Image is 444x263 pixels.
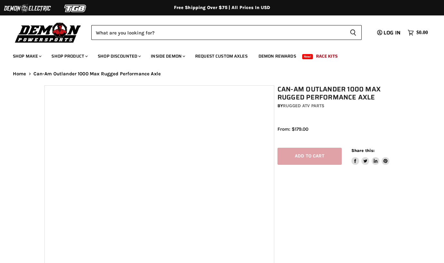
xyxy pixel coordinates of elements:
[13,21,83,44] img: Demon Powersports
[8,47,426,63] ul: Main menu
[277,126,308,132] span: From: $179.00
[384,29,401,37] span: Log in
[190,50,252,63] a: Request Custom Axles
[33,71,161,77] span: Can-Am Outlander 1000 Max Rugged Performance Axle
[91,25,362,40] form: Product
[351,148,375,153] span: Share this:
[93,50,145,63] a: Shop Discounted
[351,148,390,165] aside: Share this:
[8,50,45,63] a: Shop Make
[3,2,51,14] img: Demon Electric Logo 2
[416,30,428,36] span: $0.00
[404,28,431,37] a: $0.00
[345,25,362,40] button: Search
[13,71,26,77] a: Home
[51,2,100,14] img: TGB Logo 2
[91,25,345,40] input: Search
[146,50,189,63] a: Inside Demon
[283,103,324,108] a: Rugged ATV Parts
[302,54,313,59] span: New!
[254,50,301,63] a: Demon Rewards
[277,85,403,101] h1: Can-Am Outlander 1000 Max Rugged Performance Axle
[311,50,342,63] a: Race Kits
[374,30,404,36] a: Log in
[47,50,92,63] a: Shop Product
[277,102,403,109] div: by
